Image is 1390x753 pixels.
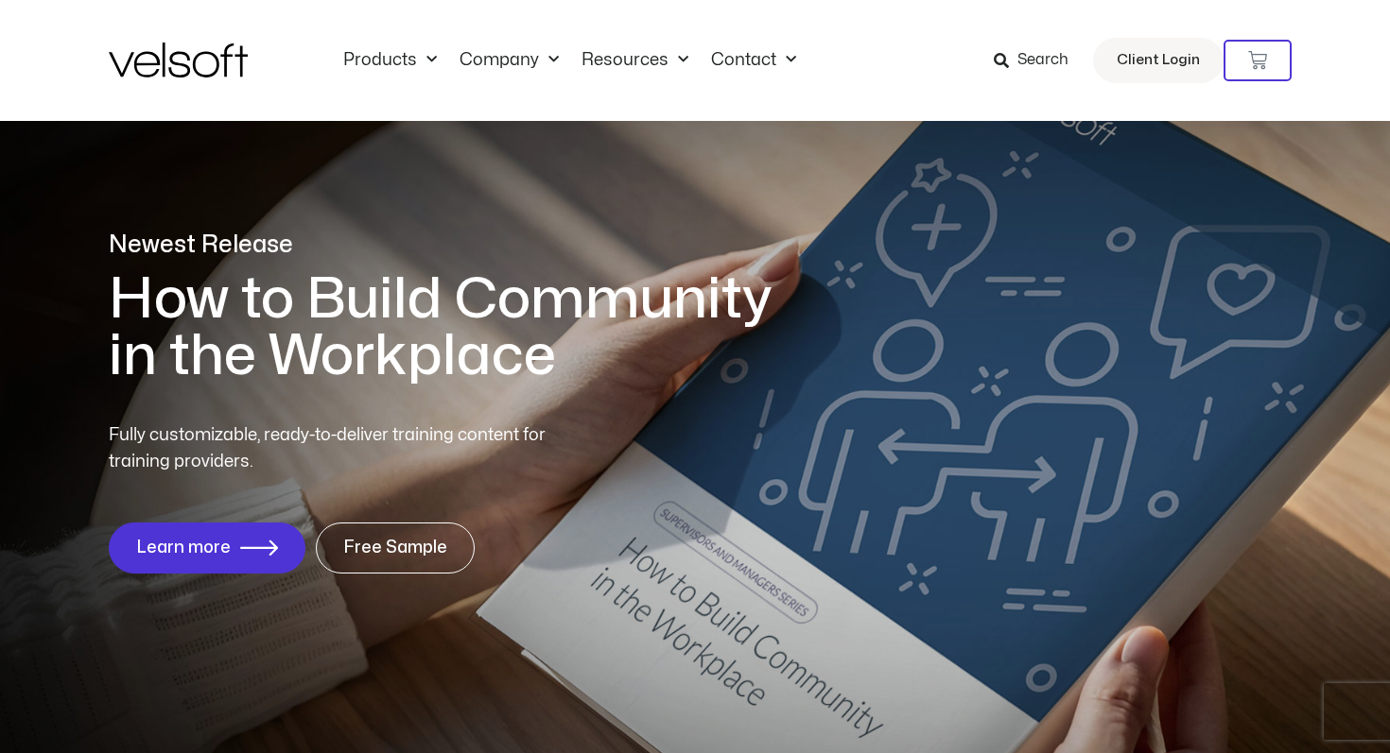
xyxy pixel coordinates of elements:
p: Fully customizable, ready-to-deliver training content for training providers. [109,422,580,475]
a: ResourcesMenu Toggle [570,50,700,71]
a: ProductsMenu Toggle [332,50,448,71]
span: Learn more [136,539,231,557]
span: Free Sample [343,539,447,557]
a: Free Sample [316,522,475,573]
a: Search [994,44,1082,77]
a: CompanyMenu Toggle [448,50,570,71]
a: Learn more [109,522,305,573]
img: Velsoft Training Materials [109,43,248,77]
a: Client Login [1093,38,1224,83]
span: Client Login [1117,48,1200,73]
p: Newest Release [109,229,799,262]
a: ContactMenu Toggle [700,50,808,71]
nav: Menu [332,50,808,71]
h1: How to Build Community in the Workplace [109,271,799,385]
span: Search [1017,48,1069,73]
